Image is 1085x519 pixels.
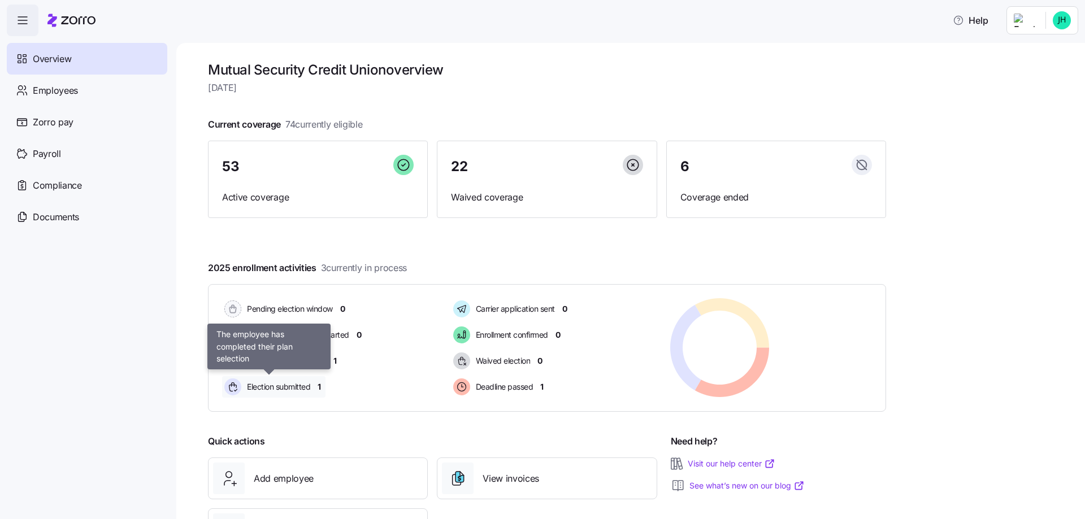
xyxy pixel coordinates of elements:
span: Add employee [254,472,314,486]
span: Waived coverage [451,190,643,204]
a: Visit our help center [688,458,775,469]
a: Employees [7,75,167,106]
span: Coverage ended [680,190,872,204]
span: 0 [537,355,542,367]
span: 1 [333,355,337,367]
span: 53 [222,160,239,173]
img: Employer logo [1014,14,1036,27]
img: 8c8e6c77ffa765d09eea4464d202a615 [1053,11,1071,29]
span: 1 [540,381,544,392]
span: 3 currently in process [321,261,407,275]
a: Overview [7,43,167,75]
span: Quick actions [208,434,265,448]
span: Documents [33,210,79,224]
span: 74 currently eligible [285,117,363,132]
button: Help [944,9,997,32]
h1: Mutual Security Credit Union overview [208,61,886,78]
span: 0 [340,303,345,315]
span: View invoices [483,472,539,486]
span: Zorro pay [33,115,73,129]
span: Overview [33,52,71,66]
span: Compliance [33,178,82,193]
span: Deadline passed [472,381,533,392]
span: Enrollment confirmed [472,329,548,341]
span: 0 [555,329,561,341]
span: 0 [562,303,567,315]
span: Election active: Hasn't started [244,329,349,341]
span: Waived election [472,355,531,367]
a: Payroll [7,138,167,169]
span: Help [953,14,988,27]
a: Compliance [7,169,167,201]
span: 22 [451,160,467,173]
span: 6 [680,160,689,173]
span: Payroll [33,147,61,161]
span: Pending election window [244,303,333,315]
span: Active coverage [222,190,414,204]
span: Election active: Started [244,355,326,367]
span: Employees [33,84,78,98]
span: 0 [357,329,362,341]
span: Carrier application sent [472,303,555,315]
a: See what’s new on our blog [689,480,805,491]
a: Zorro pay [7,106,167,138]
span: 2025 enrollment activities [208,261,407,275]
a: Documents [7,201,167,233]
span: [DATE] [208,81,886,95]
span: 1 [318,381,321,392]
span: Need help? [671,434,718,448]
span: Current coverage [208,117,363,132]
span: Election submitted [244,381,310,392]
